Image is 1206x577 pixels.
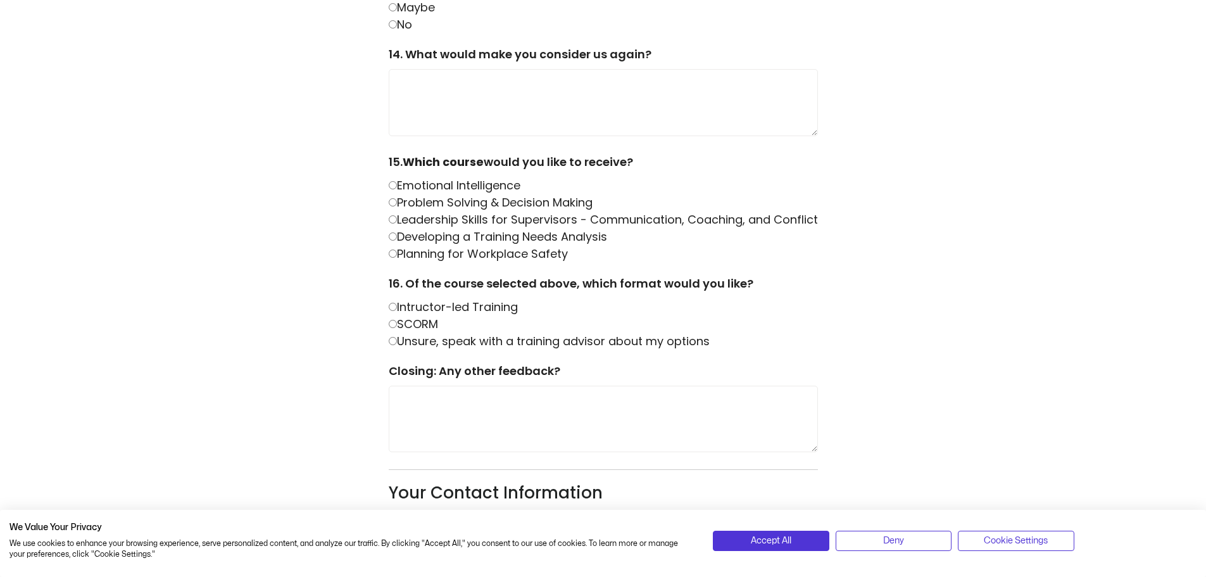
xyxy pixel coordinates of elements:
[389,229,607,244] label: Developing a Training Needs Analysis
[9,522,694,533] h2: We Value Your Privacy
[389,483,818,504] h3: Your Contact Information
[389,194,593,210] label: Problem Solving & Decision Making
[389,20,397,29] input: No
[389,362,818,386] label: Closing: Any other feedback?
[389,3,397,11] input: Maybe
[984,534,1048,548] span: Cookie Settings
[389,198,397,206] input: Problem Solving & Decision Making
[389,16,412,32] label: No
[836,531,952,551] button: Deny all cookies
[883,534,904,548] span: Deny
[389,299,518,315] label: Intructor-led Training
[389,177,520,193] label: Emotional Intelligence
[389,212,818,227] label: Leadership Skills for Supervisors - Communication, Coaching, and Conflict
[751,534,791,548] span: Accept All
[403,154,484,170] strong: Which course
[389,215,397,224] input: Leadership Skills for Supervisors - Communication, Coaching, and Conflict
[958,531,1074,551] button: Adjust cookie preferences
[389,153,818,177] label: 15. would you like to receive?
[389,232,397,241] input: Developing a Training Needs Analysis
[389,303,397,311] input: Intructor-led Training
[389,181,397,189] input: Emotional Intelligence
[389,250,397,258] input: Planning for Workplace Safety
[389,46,818,69] label: 14. What would make you consider us again?
[389,337,397,345] input: Unsure, speak with a training advisor about my options
[9,538,694,560] p: We use cookies to enhance your browsing experience, serve personalized content, and analyze our t...
[389,320,397,328] input: SCORM
[713,531,829,551] button: Accept all cookies
[389,246,568,262] label: Planning for Workplace Safety
[389,333,710,349] label: Unsure, speak with a training advisor about my options
[389,316,438,332] label: SCORM
[389,275,818,298] label: 16. Of the course selected above, which format would you like?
